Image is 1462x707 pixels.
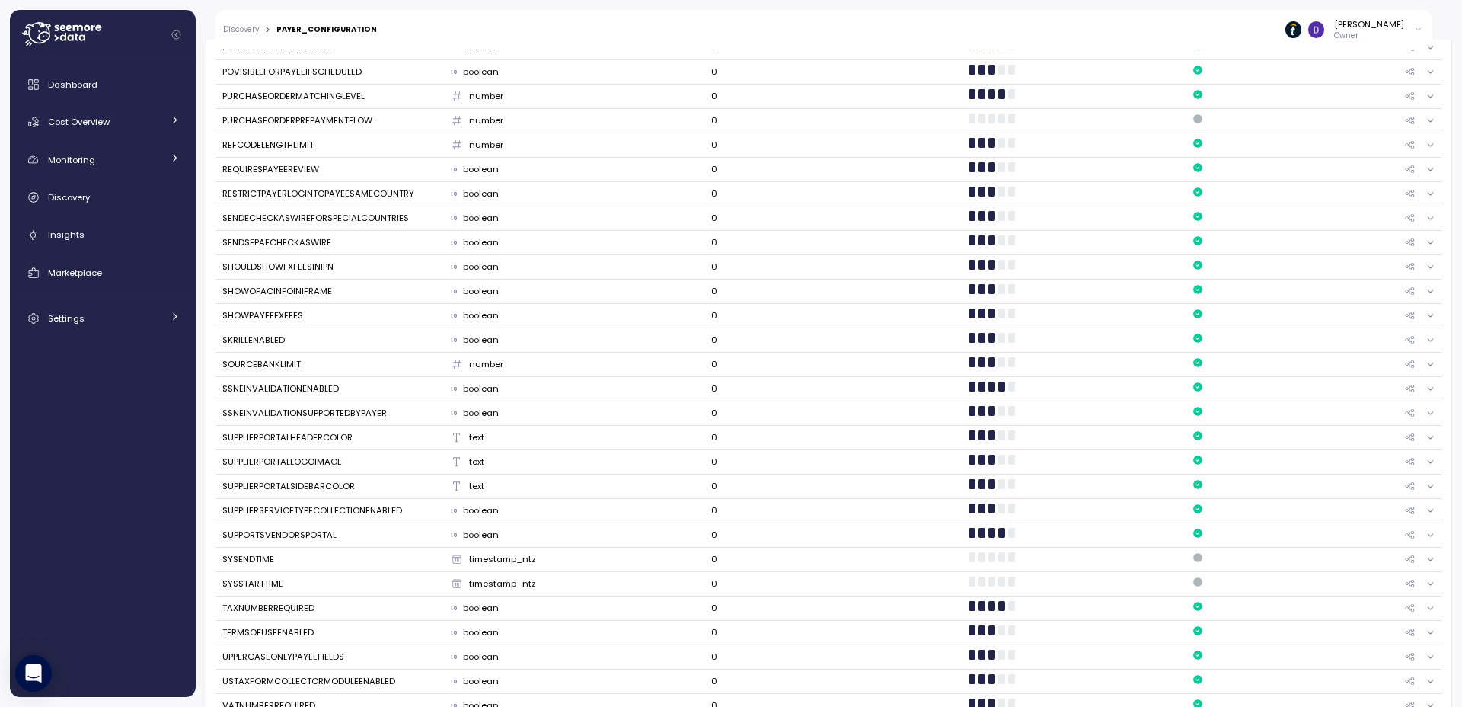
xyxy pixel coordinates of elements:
p: Owner [1334,30,1404,41]
div: Open Intercom Messenger [15,655,52,692]
a: Cost Overview [16,107,190,137]
p: boolean [463,529,499,541]
div: RESTRICTPAYERLOGINTOPAYEESAMECOUNTRY [222,187,414,201]
div: PAYER_CONFIGURATION [276,26,377,34]
td: 0 [705,231,962,255]
td: 0 [705,499,962,523]
div: REQUIRESPAYEEREVIEW [222,163,319,177]
div: UPPERCASEONLYPAYEEFIELDS [222,651,344,664]
p: boolean [463,504,499,517]
p: boolean [463,407,499,419]
div: SYSSTARTTIME [222,577,283,591]
div: SSNEINVALIDATIONENABLED [222,382,339,396]
p: text [469,480,484,492]
p: number [469,139,503,151]
a: Marketplace [16,258,190,288]
td: 0 [705,401,962,426]
a: Discovery [16,182,190,213]
div: > [265,25,270,35]
td: 0 [705,109,962,133]
div: TAXNUMBERREQUIRED [222,602,314,616]
div: SHOWOFACINFOINIFRAME [222,285,332,299]
td: 0 [705,670,962,694]
div: USTAXFORMCOLLECTORMODULEENABLED [222,675,395,689]
td: 0 [705,450,962,475]
a: Dashboard [16,69,190,100]
button: Collapse navigation [167,29,186,40]
p: text [469,431,484,443]
div: PURCHASEORDERPREPAYMENTFLOW [222,114,372,128]
div: SUPPLIERPORTALSIDEBARCOLOR [222,480,355,494]
td: 0 [705,182,962,206]
span: Insights [48,229,85,241]
p: number [469,90,503,102]
p: number [469,114,503,126]
a: Insights [16,220,190,251]
p: timestamp_ntz [469,553,536,565]
div: SUPPORTSVENDORSPORTAL [222,529,337,542]
td: 0 [705,206,962,231]
span: Dashboard [48,78,97,91]
p: boolean [463,334,499,346]
p: boolean [463,382,499,395]
a: Settings [16,303,190,334]
div: SUPPLIERSERVICETYPECOLLECTIONENABLED [222,504,402,518]
p: boolean [463,309,499,322]
div: SENDECHECKASWIREFORSPECIALCOUNTRIES [222,212,409,226]
p: timestamp_ntz [469,577,536,590]
div: SYSENDTIME [222,553,274,567]
p: boolean [463,651,499,663]
div: TERMSOFUSEENABLED [222,626,314,640]
img: ACg8ocItJC8tCQxi3_P-VkSK74Q2EtMJdhzWw5S0USwfGnV48jTzug=s96-c [1308,21,1324,37]
p: boolean [463,66,499,78]
td: 0 [705,328,962,353]
div: SHOULDSHOWFXFEESINIPN [222,261,334,274]
a: Discovery [223,26,259,34]
span: Discovery [48,191,90,203]
td: 0 [705,85,962,109]
td: 0 [705,353,962,377]
div: SKRILLENABLED [222,334,285,347]
td: 0 [705,548,962,572]
td: 0 [705,377,962,401]
td: 0 [705,426,962,450]
img: 6714de1ca73de131760c52a6.PNG [1285,21,1301,37]
div: SUPPLIERPORTALHEADERCOLOR [222,431,353,445]
div: SENDSEPAECHECKASWIRE [222,236,331,250]
div: [PERSON_NAME] [1334,18,1404,30]
td: 0 [705,523,962,548]
p: boolean [463,675,499,687]
p: boolean [463,261,499,273]
td: 0 [705,304,962,328]
div: SUPPLIERPORTALLOGOIMAGE [222,456,342,469]
p: boolean [463,285,499,297]
div: SHOWPAYEEFXFEES [222,309,303,323]
td: 0 [705,255,962,280]
td: 0 [705,158,962,182]
td: 0 [705,597,962,621]
p: boolean [463,163,499,175]
p: boolean [463,602,499,614]
div: POVISIBLEFORPAYEEIFSCHEDULED [222,66,362,79]
td: 0 [705,475,962,499]
p: boolean [463,236,499,248]
span: Marketplace [48,267,102,279]
p: boolean [463,626,499,638]
td: 0 [705,621,962,645]
div: PURCHASEORDERMATCHINGLEVEL [222,90,365,104]
p: boolean [463,187,499,200]
p: number [469,358,503,370]
div: REFCODELENGTHLIMIT [222,139,314,152]
a: Monitoring [16,145,190,175]
span: Monitoring [48,154,95,166]
p: boolean [463,212,499,224]
span: Settings [48,312,85,325]
p: text [469,456,484,468]
span: Cost Overview [48,116,110,128]
td: 0 [705,60,962,85]
div: SSNEINVALIDATIONSUPPORTEDBYPAYER [222,407,387,421]
div: SOURCEBANKLIMIT [222,358,301,372]
td: 0 [705,280,962,304]
td: 0 [705,645,962,670]
td: 0 [705,572,962,597]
